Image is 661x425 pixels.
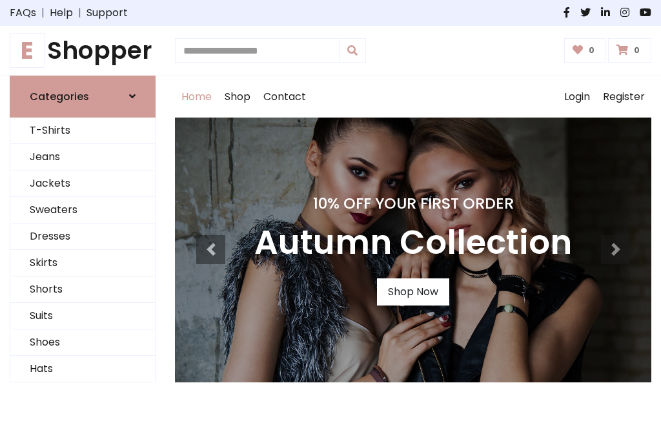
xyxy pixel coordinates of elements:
h1: Shopper [10,36,156,65]
span: | [73,5,86,21]
a: Shorts [10,276,155,303]
a: Categories [10,76,156,118]
span: | [36,5,50,21]
a: Sweaters [10,197,155,223]
a: Hats [10,356,155,382]
h4: 10% Off Your First Order [254,194,572,212]
a: Support [86,5,128,21]
a: Register [596,76,651,118]
a: Shoes [10,329,155,356]
a: Contact [257,76,312,118]
a: 0 [608,38,651,63]
a: Jeans [10,144,155,171]
a: Login [558,76,596,118]
span: E [10,33,45,68]
a: Suits [10,303,155,329]
a: Jackets [10,171,155,197]
a: Shop Now [377,278,449,306]
a: Home [175,76,218,118]
a: Skirts [10,250,155,276]
a: 0 [564,38,606,63]
a: Dresses [10,223,155,250]
span: 0 [585,45,598,56]
h3: Autumn Collection [254,223,572,263]
span: 0 [631,45,643,56]
a: FAQs [10,5,36,21]
a: Shop [218,76,257,118]
a: T-Shirts [10,118,155,144]
a: Help [50,5,73,21]
a: EShopper [10,36,156,65]
h6: Categories [30,90,89,103]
